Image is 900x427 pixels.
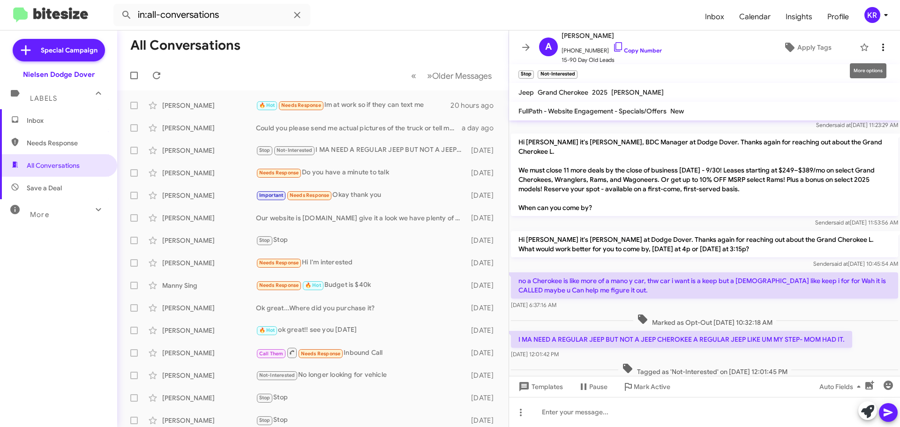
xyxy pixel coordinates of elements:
[538,88,588,97] span: Grand Cherokee
[833,219,850,226] span: said at
[259,327,275,333] span: 🔥 Hot
[277,147,313,153] span: Not-Interested
[27,183,62,193] span: Save a Deal
[778,3,820,30] span: Insights
[518,70,534,79] small: Stop
[421,66,497,85] button: Next
[301,351,341,357] span: Needs Response
[27,161,80,170] span: All Conversations
[864,7,880,23] div: KR
[13,39,105,61] a: Special Campaign
[406,66,497,85] nav: Page navigation example
[633,314,776,327] span: Marked as Opt-Out [DATE] 10:32:18 AM
[162,168,256,178] div: [PERSON_NAME]
[27,138,106,148] span: Needs Response
[562,55,662,65] span: 15-90 Day Old Leads
[27,116,106,125] span: Inbox
[466,258,501,268] div: [DATE]
[511,331,852,348] p: I MA NEED A REGULAR JEEP BUT NOT A JEEP CHEROKEE A REGULAR JEEP LIKE UM MY STEP- MOM HAD IT.
[256,190,466,201] div: Okay thank you
[256,235,466,246] div: Stop
[466,168,501,178] div: [DATE]
[538,70,577,79] small: Not-Interested
[517,378,563,395] span: Templates
[518,107,667,115] span: FullPath - Website Engagement - Specials/Offers
[256,145,466,156] div: I MA NEED A REGULAR JEEP BUT NOT A JEEP CHEROKEE A REGULAR JEEP LIKE UM MY STEP- MOM HAD IT.
[162,326,256,335] div: [PERSON_NAME]
[259,102,275,108] span: 🔥 Hot
[462,123,501,133] div: a day ago
[518,88,534,97] span: Jeep
[618,363,791,376] span: Tagged as 'Not-Interested' on [DATE] 12:01:45 PM
[432,71,492,81] span: Older Messages
[466,191,501,200] div: [DATE]
[162,303,256,313] div: [PERSON_NAME]
[256,370,466,381] div: No longer looking for vehicle
[162,236,256,245] div: [PERSON_NAME]
[509,378,570,395] button: Templates
[834,121,851,128] span: said at
[256,415,466,426] div: Stop
[466,146,501,155] div: [DATE]
[411,70,416,82] span: «
[259,282,299,288] span: Needs Response
[256,325,466,336] div: ok great!! see you [DATE]
[819,378,864,395] span: Auto Fields
[256,392,466,403] div: Stop
[259,147,270,153] span: Stop
[634,378,670,395] span: Mark Active
[816,121,898,128] span: Sender [DATE] 11:23:29 AM
[466,416,501,425] div: [DATE]
[511,231,898,257] p: Hi [PERSON_NAME] it's [PERSON_NAME] at Dodge Dover. Thanks again for reaching out about the Grand...
[30,94,57,103] span: Labels
[113,4,310,26] input: Search
[162,213,256,223] div: [PERSON_NAME]
[812,378,872,395] button: Auto Fields
[256,123,462,133] div: Could you please send me actual pictures of the truck or tell me where I could see pictures on line.
[820,3,856,30] a: Profile
[732,3,778,30] span: Calendar
[450,101,501,110] div: 20 hours ago
[697,3,732,30] span: Inbox
[259,170,299,176] span: Needs Response
[162,348,256,358] div: [PERSON_NAME]
[162,123,256,133] div: [PERSON_NAME]
[589,378,607,395] span: Pause
[162,371,256,380] div: [PERSON_NAME]
[511,272,898,299] p: no a Cherokee is like more of a mano y car, thw car i want is a keep but a [DEMOGRAPHIC_DATA] lik...
[670,107,684,115] span: New
[570,378,615,395] button: Pause
[466,236,501,245] div: [DATE]
[797,39,832,56] span: Apply Tags
[427,70,432,82] span: »
[511,134,898,216] p: Hi [PERSON_NAME] it's [PERSON_NAME], BDC Manager at Dodge Dover. Thanks again for reaching out ab...
[162,416,256,425] div: [PERSON_NAME]
[305,282,321,288] span: 🔥 Hot
[611,88,664,97] span: [PERSON_NAME]
[813,260,898,267] span: Sender [DATE] 10:45:54 AM
[130,38,240,53] h1: All Conversations
[466,348,501,358] div: [DATE]
[162,281,256,290] div: Manny Sing
[259,372,295,378] span: Not-Interested
[259,351,284,357] span: Call Them
[405,66,422,85] button: Previous
[30,210,49,219] span: More
[466,393,501,403] div: [DATE]
[256,347,466,359] div: Inbound Call
[466,326,501,335] div: [DATE]
[256,213,466,223] div: Our website is [DOMAIN_NAME] give it a look we have plenty of vehicles
[162,101,256,110] div: [PERSON_NAME]
[562,41,662,55] span: [PHONE_NUMBER]
[815,219,898,226] span: Sender [DATE] 11:53:56 AM
[259,237,270,243] span: Stop
[256,100,450,111] div: Im at work so if they can text me
[259,395,270,401] span: Stop
[256,167,466,178] div: Do you have a minute to talk
[615,378,678,395] button: Mark Active
[256,280,466,291] div: Budget is $40k
[613,47,662,54] a: Copy Number
[832,260,848,267] span: said at
[256,257,466,268] div: Hi I'm interested
[856,7,890,23] button: KR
